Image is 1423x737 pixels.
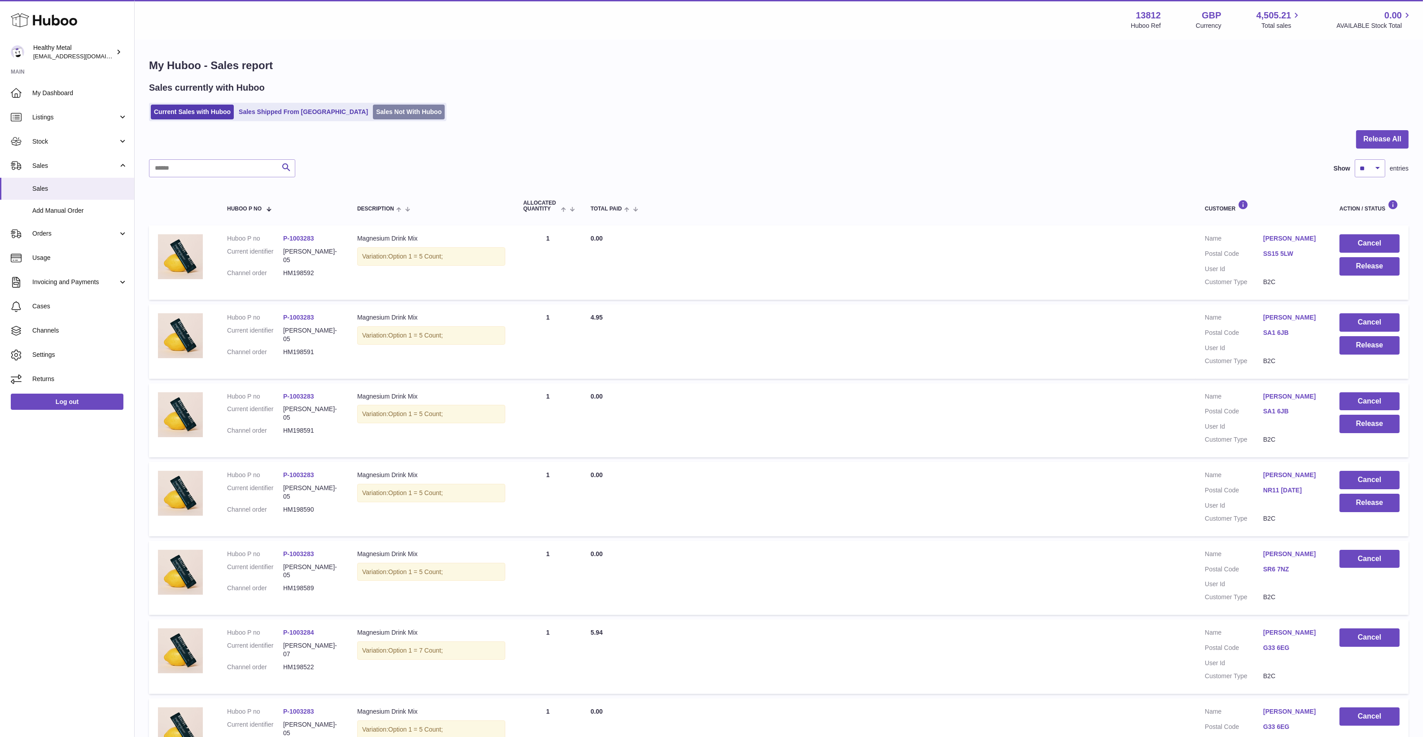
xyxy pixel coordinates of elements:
a: Sales Not With Huboo [373,105,445,119]
dt: Name [1205,471,1263,482]
a: SA1 6JB [1263,407,1322,416]
div: Variation: [357,326,505,345]
dt: Name [1205,707,1263,718]
div: Magnesium Drink Mix [357,234,505,243]
dt: Current identifier [227,563,283,580]
div: Magnesium Drink Mix [357,550,505,558]
a: P-1003283 [283,393,314,400]
div: Magnesium Drink Mix [357,392,505,401]
dt: Huboo P no [227,313,283,322]
dt: Channel order [227,663,283,671]
dt: Current identifier [227,247,283,264]
dt: Huboo P no [227,471,283,479]
button: Cancel [1340,234,1400,253]
dt: Current identifier [227,405,283,422]
span: My Dashboard [32,89,127,97]
button: Cancel [1340,392,1400,411]
dd: B2C [1263,672,1322,680]
dt: Channel order [227,269,283,277]
dd: B2C [1263,278,1322,286]
dt: User Id [1205,344,1263,352]
dt: Postal Code [1205,407,1263,418]
h1: My Huboo - Sales report [149,58,1409,73]
a: P-1003284 [283,629,314,636]
dd: [PERSON_NAME]-05 [283,247,339,264]
a: P-1003283 [283,708,314,715]
span: entries [1390,164,1409,173]
div: Magnesium Drink Mix [357,707,505,716]
dd: HM198590 [283,505,339,514]
strong: 13812 [1136,9,1161,22]
dd: B2C [1263,514,1322,523]
span: 0.00 [591,550,603,557]
dt: Customer Type [1205,435,1263,444]
span: Option 1 = 5 Count; [388,726,443,733]
dt: Huboo P no [227,628,283,637]
dt: Current identifier [227,326,283,343]
div: Healthy Metal [33,44,114,61]
a: SR6 7NZ [1263,565,1322,574]
img: Product_31.jpg [158,313,203,358]
span: Returns [32,375,127,383]
a: Log out [11,394,123,410]
span: Sales [32,162,118,170]
a: 4,505.21 Total sales [1257,9,1302,30]
td: 1 [514,619,582,694]
a: [PERSON_NAME] [1263,234,1322,243]
span: Listings [32,113,118,122]
div: Magnesium Drink Mix [357,628,505,637]
span: 0.00 [591,393,603,400]
dt: Customer Type [1205,357,1263,365]
a: Sales Shipped From [GEOGRAPHIC_DATA] [236,105,371,119]
button: Release All [1356,130,1409,149]
span: Cases [32,302,127,311]
dd: B2C [1263,357,1322,365]
span: Stock [32,137,118,146]
td: 1 [514,541,582,615]
a: SS15 5LW [1263,250,1322,258]
button: Cancel [1340,628,1400,647]
dd: B2C [1263,435,1322,444]
dt: Huboo P no [227,550,283,558]
a: [PERSON_NAME] [1263,392,1322,401]
button: Release [1340,494,1400,512]
span: Total sales [1261,22,1301,30]
img: Product_31.jpg [158,471,203,516]
dt: Channel order [227,426,283,435]
dd: B2C [1263,593,1322,601]
dt: Customer Type [1205,514,1263,523]
a: P-1003283 [283,314,314,321]
img: Product_31.jpg [158,234,203,279]
a: SA1 6JB [1263,329,1322,337]
dd: HM198592 [283,269,339,277]
dd: HM198591 [283,426,339,435]
h2: Sales currently with Huboo [149,82,265,94]
button: Cancel [1340,471,1400,489]
span: 5.94 [591,629,603,636]
span: Option 1 = 5 Count; [388,253,443,260]
img: Product_31.jpg [158,628,203,673]
dt: Customer Type [1205,278,1263,286]
span: Option 1 = 5 Count; [388,410,443,417]
a: 0.00 AVAILABLE Stock Total [1336,9,1412,30]
div: Currency [1196,22,1222,30]
dt: User Id [1205,580,1263,588]
a: Current Sales with Huboo [151,105,234,119]
div: Variation: [357,563,505,581]
dt: Postal Code [1205,329,1263,339]
div: Variation: [357,484,505,502]
dt: Huboo P no [227,707,283,716]
a: [PERSON_NAME] [1263,471,1322,479]
dt: Postal Code [1205,723,1263,733]
span: Add Manual Order [32,206,127,215]
dt: Channel order [227,584,283,592]
div: Magnesium Drink Mix [357,313,505,322]
dd: HM198591 [283,348,339,356]
span: ALLOCATED Quantity [523,200,559,212]
dt: Name [1205,628,1263,639]
td: 1 [514,225,582,300]
button: Cancel [1340,550,1400,568]
dd: HM198589 [283,584,339,592]
span: Option 1 = 5 Count; [388,332,443,339]
dt: User Id [1205,422,1263,431]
